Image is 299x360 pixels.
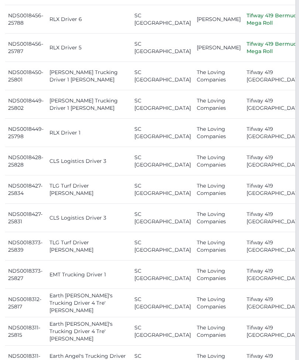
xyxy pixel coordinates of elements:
td: Earth [PERSON_NAME]'s Trucking Driver 4 Tre' [PERSON_NAME] [47,289,131,317]
td: NDS0018427-25831 [5,204,47,232]
td: RLX Driver 5 [47,34,131,62]
td: TLG Turf Driver [PERSON_NAME] [47,232,131,261]
td: SC [GEOGRAPHIC_DATA] [131,289,194,317]
td: CLS Logistics Driver 3 [47,147,131,175]
td: SC [GEOGRAPHIC_DATA] [131,232,194,261]
td: RLX Driver 1 [47,119,131,147]
td: The Loving Companies [194,175,244,204]
td: NDS0018428-25828 [5,147,47,175]
td: SC [GEOGRAPHIC_DATA] [131,204,194,232]
td: The Loving Companies [194,317,244,346]
td: [PERSON_NAME] Trucking Driver 1 [PERSON_NAME] [47,62,131,90]
td: EMT Trucking Driver 1 [47,261,131,289]
td: The Loving Companies [194,232,244,261]
td: NDS0018449-25798 [5,119,47,147]
td: TLG Turf Driver [PERSON_NAME] [47,175,131,204]
td: The Loving Companies [194,289,244,317]
td: The Loving Companies [194,62,244,90]
td: SC [GEOGRAPHIC_DATA] [131,62,194,90]
td: [PERSON_NAME] Trucking Driver 1 [PERSON_NAME] [47,90,131,119]
td: [PERSON_NAME] [194,5,244,34]
td: NDS0018373-25827 [5,261,47,289]
td: SC [GEOGRAPHIC_DATA] [131,175,194,204]
td: SC [GEOGRAPHIC_DATA] [131,119,194,147]
td: Earth [PERSON_NAME]'s Trucking Driver 4 Tre' [PERSON_NAME] [47,317,131,346]
td: The Loving Companies [194,119,244,147]
td: SC [GEOGRAPHIC_DATA] [131,34,194,62]
td: The Loving Companies [194,90,244,119]
td: SC [GEOGRAPHIC_DATA] [131,317,194,346]
td: NDS0018311-25815 [5,317,47,346]
td: The Loving Companies [194,147,244,175]
td: SC [GEOGRAPHIC_DATA] [131,147,194,175]
td: NDS0018312-25817 [5,289,47,317]
td: SC [GEOGRAPHIC_DATA] [131,261,194,289]
td: SC [GEOGRAPHIC_DATA] [131,90,194,119]
td: NDS0018449-25802 [5,90,47,119]
td: NDS0018427-25834 [5,175,47,204]
td: NDS0018450-25801 [5,62,47,90]
td: SC [GEOGRAPHIC_DATA] [131,5,194,34]
td: CLS Logistics Driver 3 [47,204,131,232]
td: NDS0018456-25787 [5,34,47,62]
td: RLX Driver 6 [47,5,131,34]
td: The Loving Companies [194,261,244,289]
td: [PERSON_NAME] [194,34,244,62]
td: The Loving Companies [194,204,244,232]
td: NDS0018456-25788 [5,5,47,34]
td: NDS0018373-25839 [5,232,47,261]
